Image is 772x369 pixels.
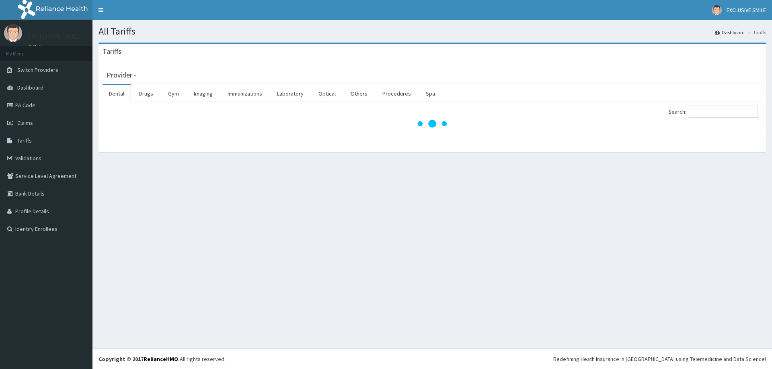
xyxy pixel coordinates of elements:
[103,85,131,102] a: Dental
[187,85,219,102] a: Imaging
[668,106,758,118] label: Search:
[271,85,310,102] a: Laboratory
[17,84,43,91] span: Dashboard
[99,355,180,363] strong: Copyright © 2017 .
[419,85,441,102] a: Spa
[376,85,417,102] a: Procedures
[162,85,185,102] a: Gym
[689,106,758,118] input: Search:
[99,26,766,37] h1: All Tariffs
[17,137,32,144] span: Tariffs
[4,24,22,42] img: User Image
[133,85,160,102] a: Drugs
[107,71,136,79] h3: Provider -
[553,355,766,363] div: Redefining Heath Insurance in [GEOGRAPHIC_DATA] using Telemedicine and Data Science!
[144,355,178,363] a: RelianceHMO
[103,48,121,55] h3: Tariffs
[92,349,772,369] footer: All rights reserved.
[715,29,745,36] a: Dashboard
[17,119,33,126] span: Claims
[28,33,81,40] p: EXCLUSIVE SMILE
[344,85,374,102] a: Others
[28,44,47,49] a: Online
[745,29,766,36] li: Tariffs
[312,85,342,102] a: Optical
[17,66,58,73] span: Switch Providers
[221,85,269,102] a: Immunizations
[727,6,766,14] span: EXCLUSIVE SMILE
[416,108,448,140] svg: audio-loading
[712,5,722,15] img: User Image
